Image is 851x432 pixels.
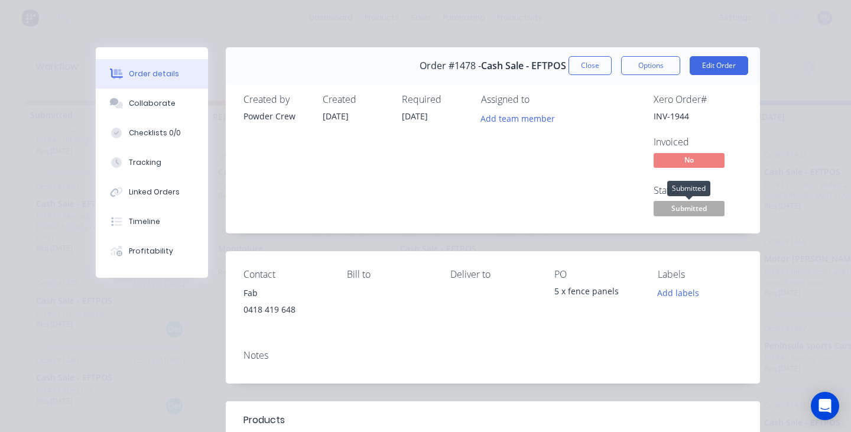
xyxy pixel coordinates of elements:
[475,110,561,126] button: Add team member
[323,111,349,122] span: [DATE]
[651,285,706,301] button: Add labels
[347,269,431,280] div: Bill to
[420,60,481,72] span: Order #1478 -
[243,285,328,301] div: Fab
[554,269,639,280] div: PO
[811,392,839,420] div: Open Intercom Messenger
[129,69,179,79] div: Order details
[667,181,710,196] div: Submitted
[654,185,742,196] div: Status
[96,207,208,236] button: Timeline
[243,350,742,361] div: Notes
[129,98,176,109] div: Collaborate
[243,110,308,122] div: Powder Crew
[569,56,612,75] button: Close
[658,269,742,280] div: Labels
[323,94,388,105] div: Created
[243,413,285,427] div: Products
[129,216,160,227] div: Timeline
[654,153,725,168] span: No
[96,236,208,266] button: Profitability
[654,94,742,105] div: Xero Order #
[96,177,208,207] button: Linked Orders
[243,301,328,318] div: 0418 419 648
[554,285,639,301] div: 5 x fence panels
[654,137,742,148] div: Invoiced
[96,89,208,118] button: Collaborate
[96,59,208,89] button: Order details
[621,56,680,75] button: Options
[129,128,181,138] div: Checklists 0/0
[481,60,566,72] span: Cash Sale - EFTPOS
[654,110,742,122] div: INV-1944
[690,56,748,75] button: Edit Order
[402,94,467,105] div: Required
[243,94,308,105] div: Created by
[243,269,328,280] div: Contact
[450,269,535,280] div: Deliver to
[654,201,725,219] button: Submitted
[129,246,173,256] div: Profitability
[481,94,599,105] div: Assigned to
[481,110,561,126] button: Add team member
[129,187,180,197] div: Linked Orders
[129,157,161,168] div: Tracking
[402,111,428,122] span: [DATE]
[654,201,725,216] span: Submitted
[243,285,328,323] div: Fab0418 419 648
[96,148,208,177] button: Tracking
[96,118,208,148] button: Checklists 0/0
